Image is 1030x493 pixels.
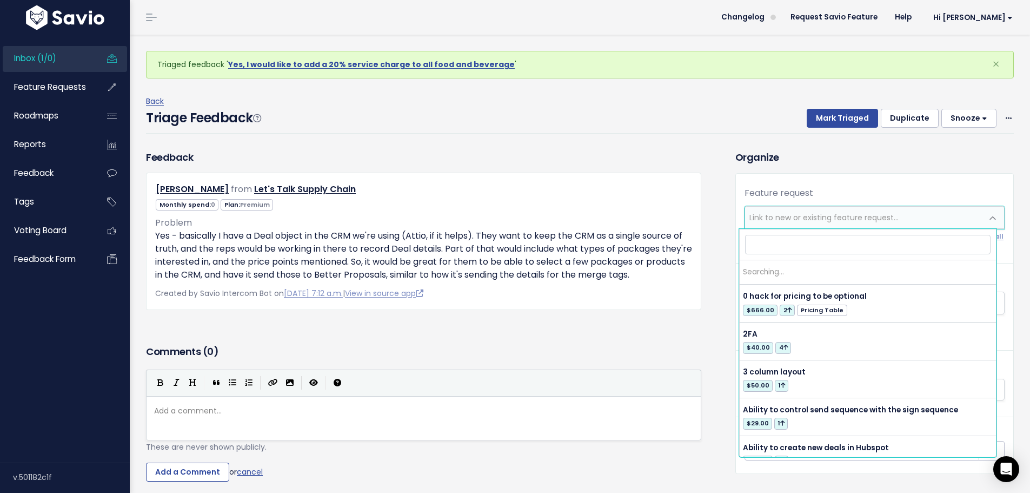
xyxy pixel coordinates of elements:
[743,380,773,391] span: $50.00
[743,367,806,377] span: 3 column layout
[775,380,788,391] span: 1
[933,14,1013,22] span: Hi [PERSON_NAME]
[743,305,778,316] span: $666.00
[782,9,886,25] a: Request Savio Feature
[146,96,164,107] a: Back
[745,187,813,200] label: Feature request
[14,139,46,150] span: Reports
[775,342,791,353] span: 4
[941,109,996,128] button: Snooze
[282,375,298,391] button: Import an image
[14,225,67,236] span: Voting Board
[3,75,90,100] a: Feature Requests
[721,14,765,21] span: Changelog
[228,59,515,70] a: Yes, I would like to add a 20% service charge to all food and beverage
[207,345,214,358] span: 0
[3,46,90,71] a: Inbox (1/0)
[146,463,229,482] input: Add a Comment
[743,342,773,353] span: $40.00
[146,108,261,128] h4: Triage Feedback
[992,55,1000,73] span: ×
[993,456,1019,482] div: Open Intercom Messenger
[14,196,34,207] span: Tags
[237,466,263,477] a: cancel
[146,442,267,452] span: These are never shown publicly.
[329,375,345,391] button: Markdown Guide
[301,376,302,390] i: |
[345,288,423,299] a: View in source app
[743,443,889,453] span: Ability to create new deals in Hubspot
[241,375,257,391] button: Numbered List
[3,218,90,243] a: Voting Board
[743,405,958,415] span: Ability to control send sequence with the sign sequence
[155,288,423,299] span: Created by Savio Intercom Bot on |
[743,329,757,339] span: 2FA
[3,189,90,214] a: Tags
[743,456,773,467] span: $20.00
[305,375,322,391] button: Toggle Preview
[156,199,218,211] span: Monthly spend:
[3,103,90,128] a: Roadmaps
[743,267,784,277] span: Searching…
[221,199,273,211] span: Plan:
[3,132,90,157] a: Reports
[3,161,90,186] a: Feedback
[3,247,90,272] a: Feedback form
[14,167,54,179] span: Feedback
[14,253,76,265] span: Feedback form
[146,150,193,165] h3: Feedback
[881,109,939,128] button: Duplicate
[231,183,252,195] span: from
[14,81,86,93] span: Feature Requests
[735,150,1014,165] h3: Organize
[264,375,282,391] button: Create Link
[743,418,772,429] span: $29.00
[797,305,847,316] span: Pricing Table
[211,200,215,209] span: 0
[204,376,205,390] i: |
[260,376,261,390] i: |
[155,216,192,229] span: Problem
[146,344,701,359] h3: Comments ( )
[254,183,356,195] a: Let's Talk Supply Chain
[13,463,130,491] div: v.501182c1f
[184,375,201,391] button: Heading
[743,291,867,301] span: 0 hack for pricing to be optional
[775,456,788,467] span: 1
[774,418,788,429] span: 1
[807,109,878,128] button: Mark Triaged
[156,183,229,195] a: [PERSON_NAME]
[886,9,920,25] a: Help
[14,52,56,64] span: Inbox (1/0)
[146,51,1014,78] div: Triaged feedback ' '
[749,212,899,223] span: Link to new or existing feature request...
[152,375,168,391] button: Bold
[981,51,1011,77] button: Close
[920,9,1021,26] a: Hi [PERSON_NAME]
[23,5,107,30] img: logo-white.9d6f32f41409.svg
[146,463,701,482] div: or
[780,305,795,316] span: 2
[284,288,343,299] a: [DATE] 7:12 a.m.
[325,376,326,390] i: |
[14,110,58,121] span: Roadmaps
[208,375,224,391] button: Quote
[155,229,692,281] p: Yes - basically I have a Deal object in the CRM we're using (Attio, if it helps). They want to ke...
[240,200,270,209] span: Premium
[168,375,184,391] button: Italic
[224,375,241,391] button: Generic List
